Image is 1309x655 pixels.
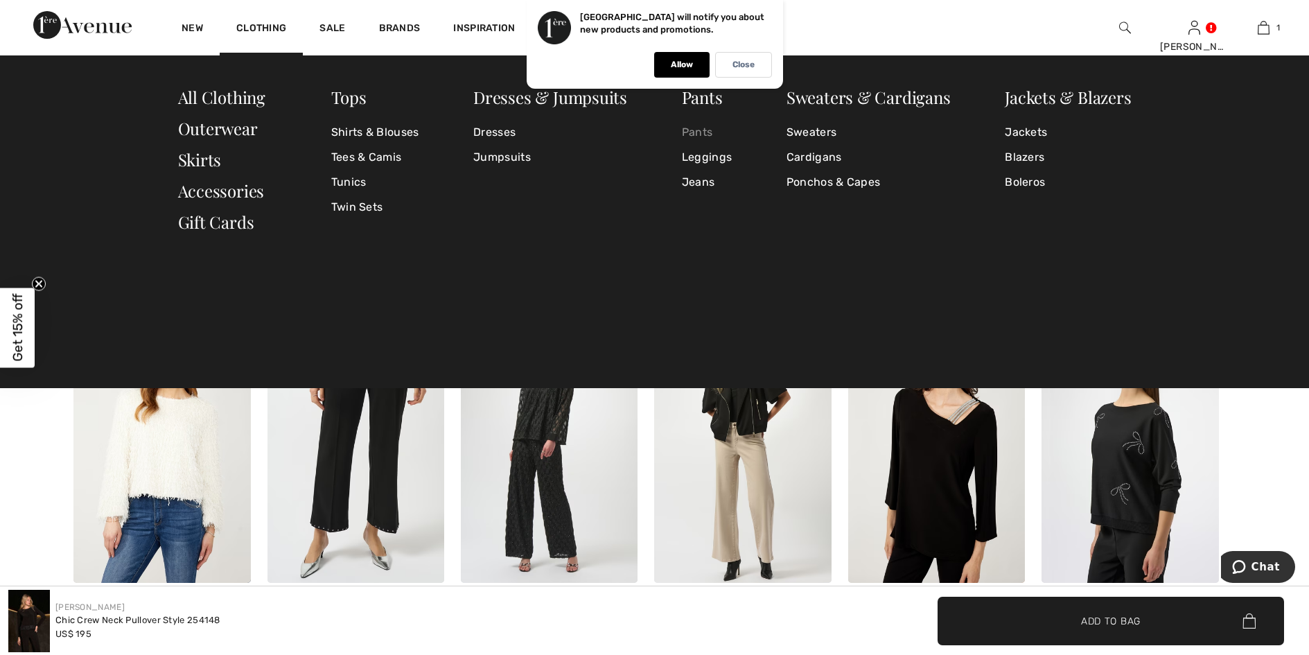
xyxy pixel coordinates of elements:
[32,277,46,290] button: Close teaser
[178,211,254,233] a: Gift Cards
[671,60,693,70] p: Allow
[55,602,125,612] a: [PERSON_NAME]
[1005,86,1131,108] a: Jackets & Blazers
[331,195,419,220] a: Twin Sets
[1242,613,1256,629] img: Bag.svg
[732,60,755,70] p: Close
[178,148,222,171] a: Skirts
[473,86,627,108] a: Dresses & Jumpsuits
[682,170,732,195] a: Jeans
[178,117,258,139] a: Outerwear
[1119,19,1131,36] img: search the website
[787,170,951,195] a: Ponchos & Capes
[55,629,91,639] span: US$ 195
[938,597,1284,645] button: Add to Bag
[1005,170,1131,195] a: Boleros
[1005,120,1131,145] a: Jackets
[682,145,732,170] a: Leggings
[848,317,1025,583] img: Embellished Asymmetrical Pullover Style 254026
[787,145,951,170] a: Cardigans
[267,317,444,583] img: Formal Mid-Rise Trousers Style 253192
[55,613,220,627] div: Chic Crew Neck Pullover Style 254148
[453,22,515,37] span: Inspiration
[379,22,421,37] a: Brands
[331,145,419,170] a: Tees & Camis
[8,590,50,652] img: Chic Crew Neck Pullover Style 254148
[682,120,732,145] a: Pants
[73,317,250,583] img: Crew Neck Pullover with Fringe Style 254926
[319,22,345,37] a: Sale
[1042,317,1218,583] img: Jewel Embellished Boat Neck Pullover Style 254950
[580,12,764,35] p: [GEOGRAPHIC_DATA] will notify you about new products and promotions.
[473,120,627,145] a: Dresses
[1081,613,1141,628] span: Add to Bag
[178,180,265,202] a: Accessories
[10,294,26,362] span: Get 15% off
[787,120,951,145] a: Sweaters
[1188,21,1200,34] a: Sign In
[182,22,203,37] a: New
[178,86,265,108] a: All Clothing
[1276,21,1280,34] span: 1
[1229,19,1297,36] a: 1
[331,170,419,195] a: Tunics
[33,11,132,39] img: 1ère Avenue
[473,145,627,170] a: Jumpsuits
[236,22,286,37] a: Clothing
[1188,19,1200,36] img: My Info
[1221,551,1295,586] iframe: Opens a widget where you can chat to one of our agents
[787,86,951,108] a: Sweaters & Cardigans
[1258,19,1270,36] img: My Bag
[331,120,419,145] a: Shirts & Blouses
[682,86,723,108] a: Pants
[1160,40,1228,54] div: [PERSON_NAME]
[461,317,638,583] img: Beaded V-Neck Pullover Style 254116
[1005,145,1131,170] a: Blazers
[654,317,831,583] img: Edgy Biker Jacket Style 253241
[331,86,367,108] a: Tops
